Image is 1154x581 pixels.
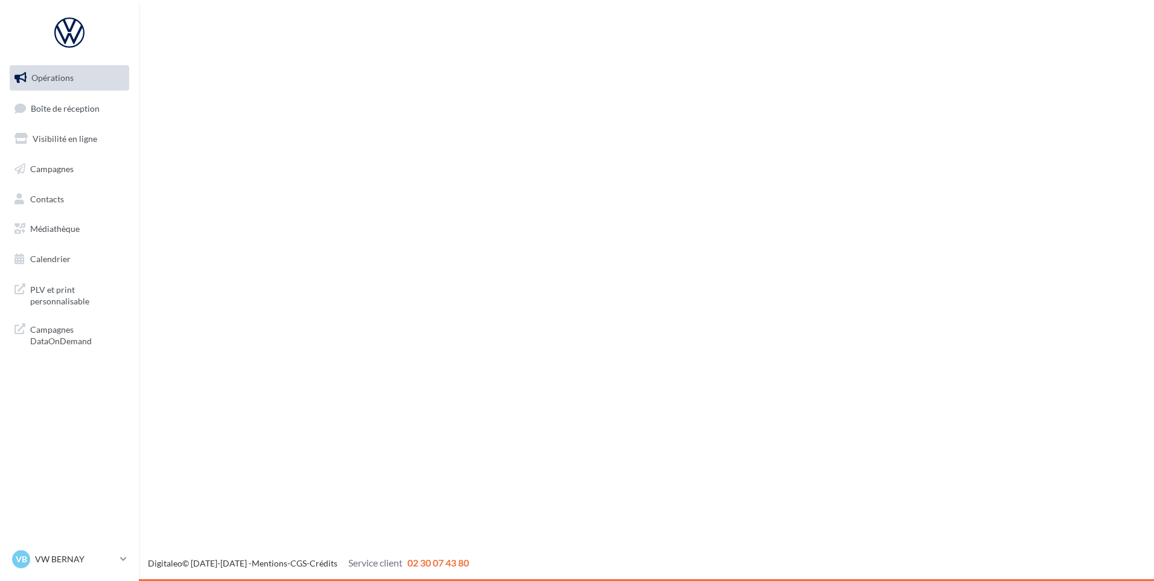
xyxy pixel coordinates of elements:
span: Calendrier [30,254,71,264]
span: Opérations [31,72,74,83]
span: Médiathèque [30,223,80,234]
a: Boîte de réception [7,95,132,121]
a: VB VW BERNAY [10,548,129,571]
span: Campagnes DataOnDemand [30,321,124,347]
span: Contacts [30,193,64,204]
span: © [DATE]-[DATE] - - - [148,558,469,568]
span: Campagnes [30,164,74,174]
a: Opérations [7,65,132,91]
a: Campagnes DataOnDemand [7,316,132,352]
span: 02 30 07 43 80 [407,557,469,568]
a: Crédits [310,558,337,568]
a: Digitaleo [148,558,182,568]
p: VW BERNAY [35,553,115,565]
a: Campagnes [7,156,132,182]
a: Mentions [252,558,287,568]
a: Médiathèque [7,216,132,242]
a: Calendrier [7,246,132,272]
a: Contacts [7,187,132,212]
a: CGS [290,558,307,568]
span: Service client [348,557,403,568]
a: PLV et print personnalisable [7,277,132,312]
span: PLV et print personnalisable [30,281,124,307]
span: Visibilité en ligne [33,133,97,144]
a: Visibilité en ligne [7,126,132,152]
span: VB [16,553,27,565]
span: Boîte de réception [31,103,100,113]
